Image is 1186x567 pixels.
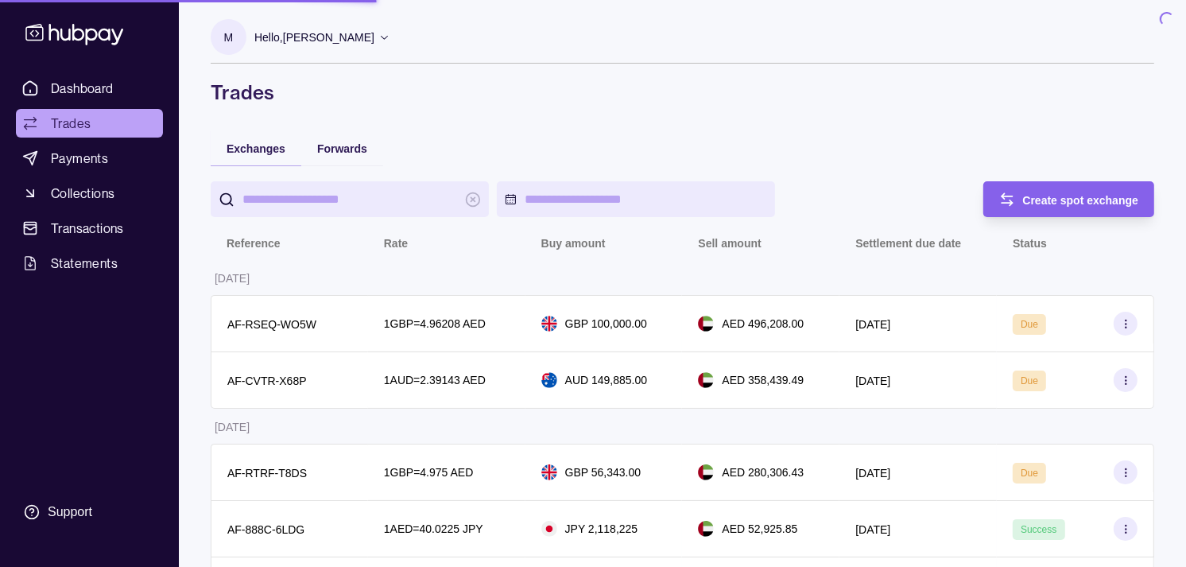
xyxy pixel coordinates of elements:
[227,467,307,480] p: AF-RTRF-T8DS
[698,316,714,332] img: ae
[227,142,285,155] span: Exchanges
[722,464,804,481] p: AED 280,306.43
[254,29,374,46] p: Hello, [PERSON_NAME]
[983,181,1155,217] button: Create spot exchange
[1013,237,1047,250] p: Status
[698,237,761,250] p: Sell amount
[541,237,606,250] p: Buy amount
[855,237,961,250] p: Settlement due date
[317,142,367,155] span: Forwards
[855,375,890,387] p: [DATE]
[722,520,797,538] p: AED 52,925.85
[565,464,641,481] p: GBP 56,343.00
[242,181,457,217] input: search
[541,464,557,480] img: gb
[565,371,648,389] p: AUD 149,885.00
[48,503,92,521] div: Support
[855,523,890,536] p: [DATE]
[211,80,1154,105] h1: Trades
[384,237,408,250] p: Rate
[384,315,486,332] p: 1 GBP = 4.96208 AED
[384,464,474,481] p: 1 GBP = 4.975 AED
[224,29,234,46] p: M
[51,114,91,133] span: Trades
[541,372,557,388] img: au
[16,74,163,103] a: Dashboard
[1021,524,1056,535] span: Success
[722,371,804,389] p: AED 358,439.49
[1021,375,1038,386] span: Due
[51,219,124,238] span: Transactions
[16,495,163,529] a: Support
[51,184,114,203] span: Collections
[855,318,890,331] p: [DATE]
[227,318,316,331] p: AF-RSEQ-WO5W
[698,521,714,537] img: ae
[227,237,281,250] p: Reference
[1023,194,1139,207] span: Create spot exchange
[227,523,304,536] p: AF-888C-6LDG
[698,372,714,388] img: ae
[855,467,890,480] p: [DATE]
[215,421,250,433] p: [DATE]
[227,375,307,387] p: AF-CVTR-X68P
[722,315,804,332] p: AED 496,208.00
[215,272,250,285] p: [DATE]
[16,109,163,138] a: Trades
[384,371,486,389] p: 1 AUD = 2.39143 AED
[1021,468,1038,479] span: Due
[16,249,163,278] a: Statements
[1021,319,1038,330] span: Due
[565,315,647,332] p: GBP 100,000.00
[51,79,114,98] span: Dashboard
[51,254,118,273] span: Statements
[51,149,108,168] span: Payments
[541,316,557,332] img: gb
[384,520,483,538] p: 1 AED = 40.0225 JPY
[16,179,163,208] a: Collections
[16,214,163,243] a: Transactions
[541,521,557,537] img: jp
[565,520,638,538] p: JPY 2,118,225
[16,144,163,173] a: Payments
[698,464,714,480] img: ae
